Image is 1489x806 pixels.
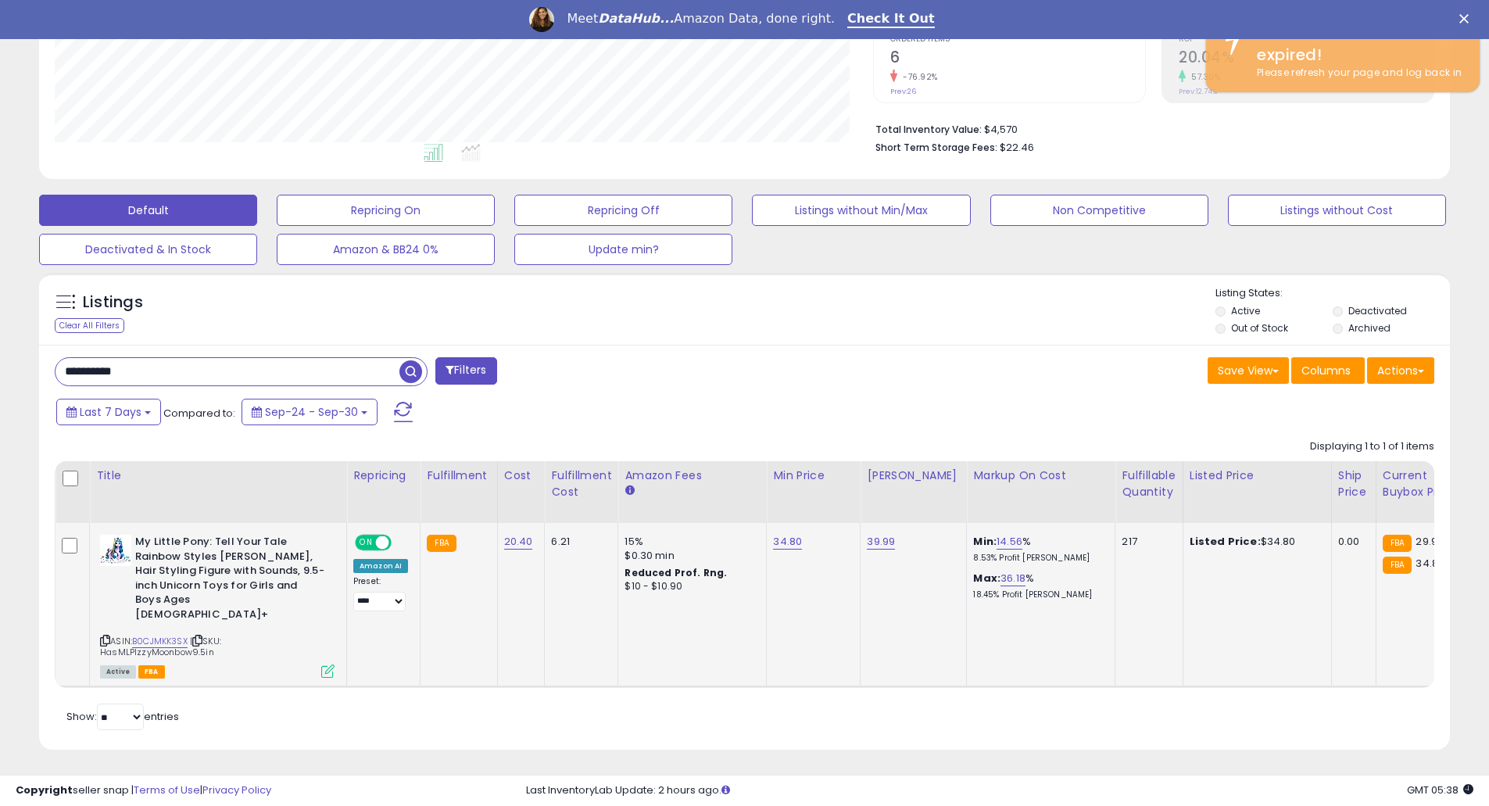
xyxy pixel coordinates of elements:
[1459,14,1475,23] div: Close
[567,11,835,27] div: Meet Amazon Data, done right.
[890,87,916,96] small: Prev: 26
[242,399,378,425] button: Sep-24 - Sep-30
[875,141,997,154] b: Short Term Storage Fees:
[353,467,413,484] div: Repricing
[1228,195,1446,226] button: Listings without Cost
[773,467,854,484] div: Min Price
[973,571,1103,600] div: %
[529,7,554,32] img: Profile image for Georgie
[1310,439,1434,454] div: Displaying 1 to 1 of 1 items
[277,195,495,226] button: Repricing On
[1231,304,1260,317] label: Active
[427,467,490,484] div: Fulfillment
[1383,535,1412,552] small: FBA
[526,783,1473,798] div: Last InventoryLab Update: 2 hours ago.
[1186,71,1220,83] small: 57.30%
[625,566,727,579] b: Reduced Prof. Rng.
[551,467,611,500] div: Fulfillment Cost
[80,404,141,420] span: Last 7 Days
[1407,783,1473,797] span: 2025-10-12 05:38 GMT
[773,534,802,550] a: 34.80
[66,709,179,724] span: Show: entries
[277,234,495,265] button: Amazon & BB24 0%
[202,783,271,797] a: Privacy Policy
[83,292,143,313] h5: Listings
[973,534,997,549] b: Min:
[1416,556,1438,571] span: 34.8
[435,357,496,385] button: Filters
[100,535,335,676] div: ASIN:
[265,404,358,420] span: Sep-24 - Sep-30
[1179,87,1217,96] small: Prev: 12.74%
[973,571,1000,586] b: Max:
[514,234,732,265] button: Update min?
[1215,286,1450,301] p: Listing States:
[990,195,1208,226] button: Non Competitive
[56,399,161,425] button: Last 7 Days
[867,467,960,484] div: [PERSON_NAME]
[1122,467,1176,500] div: Fulfillable Quantity
[973,535,1103,564] div: %
[1291,357,1365,384] button: Columns
[752,195,970,226] button: Listings without Min/Max
[625,549,754,563] div: $0.30 min
[1122,535,1170,549] div: 217
[890,35,1145,44] span: Ordered Items
[1190,534,1261,549] b: Listed Price:
[39,195,257,226] button: Default
[353,559,408,573] div: Amazon AI
[1245,66,1468,81] div: Please refresh your page and log back in
[973,553,1103,564] p: 8.53% Profit [PERSON_NAME]
[598,11,674,26] i: DataHub...
[100,535,131,566] img: 41GsR82CZJL._SL40_.jpg
[625,535,754,549] div: 15%
[1208,357,1289,384] button: Save View
[55,318,124,333] div: Clear All Filters
[1190,535,1319,549] div: $34.80
[1383,467,1463,500] div: Current Buybox Price
[625,484,634,498] small: Amazon Fees.
[967,461,1115,523] th: The percentage added to the cost of goods (COGS) that forms the calculator for Min & Max prices.
[353,576,408,611] div: Preset:
[100,665,136,679] span: All listings currently available for purchase on Amazon
[1301,363,1351,378] span: Columns
[875,123,982,136] b: Total Inventory Value:
[1367,357,1434,384] button: Actions
[997,534,1022,550] a: 14.56
[16,783,73,797] strong: Copyright
[1000,140,1034,155] span: $22.46
[138,665,165,679] span: FBA
[1000,571,1025,586] a: 36.18
[1348,321,1391,335] label: Archived
[504,467,539,484] div: Cost
[134,783,200,797] a: Terms of Use
[16,783,271,798] div: seller snap | |
[625,467,760,484] div: Amazon Fees
[1416,534,1444,549] span: 29.99
[625,580,754,593] div: $10 - $10.90
[1190,467,1325,484] div: Listed Price
[1179,35,1434,44] span: ROI
[389,536,414,550] span: OFF
[1383,557,1412,574] small: FBA
[973,589,1103,600] p: 18.45% Profit [PERSON_NAME]
[551,535,606,549] div: 6.21
[163,406,235,421] span: Compared to:
[427,535,456,552] small: FBA
[96,467,340,484] div: Title
[1338,535,1364,549] div: 0.00
[1245,21,1468,66] div: Your session has expired!
[875,119,1423,138] li: $4,570
[135,535,325,625] b: My Little Pony: Tell Your Tale Rainbow Styles [PERSON_NAME], Hair Styling Figure with Sounds, 9.5...
[1231,321,1288,335] label: Out of Stock
[100,635,221,658] span: | SKU: HasMLPIzzyMoonbow9.5in
[39,234,257,265] button: Deactivated & In Stock
[847,11,935,28] a: Check It Out
[1338,467,1369,500] div: Ship Price
[897,71,938,83] small: -76.92%
[514,195,732,226] button: Repricing Off
[973,467,1108,484] div: Markup on Cost
[504,534,533,550] a: 20.40
[132,635,188,648] a: B0CJMKK3SX
[356,536,376,550] span: ON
